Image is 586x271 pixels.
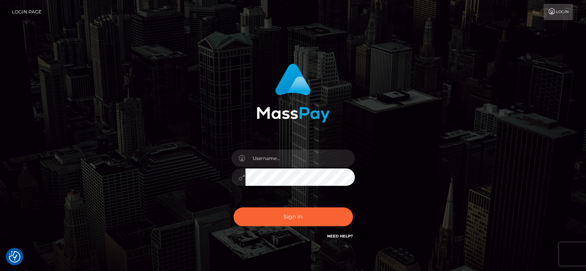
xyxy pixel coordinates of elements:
img: Revisit consent button [9,251,20,263]
button: Consent Preferences [9,251,20,263]
button: Sign in [233,207,353,226]
a: Login Page [12,4,42,20]
a: Need Help? [327,234,353,239]
a: Login [544,4,573,20]
img: MassPay Login [257,64,330,123]
input: Username... [245,150,355,167]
